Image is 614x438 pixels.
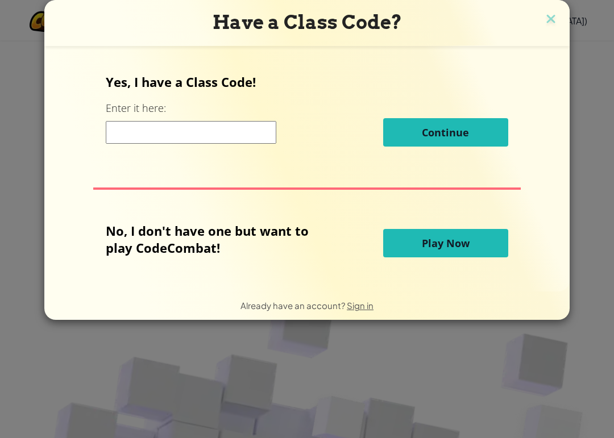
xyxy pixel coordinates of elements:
[383,118,508,147] button: Continue
[106,222,326,256] p: No, I don't have one but want to play CodeCombat!
[106,101,166,115] label: Enter it here:
[240,300,347,311] span: Already have an account?
[422,126,469,139] span: Continue
[422,236,470,250] span: Play Now
[106,73,508,90] p: Yes, I have a Class Code!
[213,11,402,34] span: Have a Class Code?
[544,11,558,28] img: close icon
[347,300,374,311] a: Sign in
[383,229,508,257] button: Play Now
